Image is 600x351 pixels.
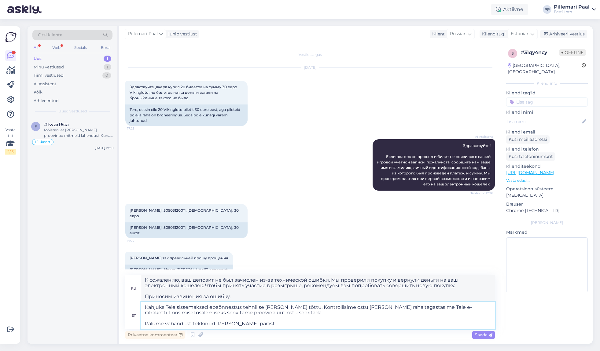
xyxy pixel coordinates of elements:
[104,56,111,62] div: 1
[554,5,590,9] div: Pillemari Paal
[100,44,112,52] div: Email
[506,178,588,183] p: Vaata edasi ...
[34,56,42,62] div: Uus
[559,49,586,56] span: Offline
[34,81,56,87] div: AI Assistent
[506,90,588,96] p: Kliendi tag'id
[38,32,62,38] span: Otsi kliente
[125,52,495,57] div: Vestlus algas
[506,81,588,86] div: Kliendi info
[506,135,550,144] div: Küsi meiliaadressi
[34,64,64,70] div: Minu vestlused
[131,283,136,294] div: ru
[506,186,588,192] p: Operatsioonisüsteem
[166,31,197,37] div: juhib vestlust
[506,118,581,125] input: Lisa nimi
[540,30,587,38] div: Arhiveeri vestlus
[73,44,88,52] div: Socials
[125,65,495,70] div: [DATE]
[130,256,229,260] span: [PERSON_NAME] так правильней прошу прощения.
[506,201,588,207] p: Brauser
[508,62,582,75] div: [GEOGRAPHIC_DATA], [GEOGRAPHIC_DATA]
[44,127,114,138] div: Mõistan, et [PERSON_NAME] proovinud mitmeid lahendusi. Kuna probleem püsib ja ID-kaardiga sisselo...
[5,31,17,43] img: Askly Logo
[125,331,185,339] div: Privaatne kommentaar
[95,146,114,150] div: [DATE] 17:30
[125,265,233,275] div: [PERSON_NAME], õigem [PERSON_NAME] andestust.
[34,89,42,95] div: Kõik
[128,31,158,37] span: Pillemari Paal
[469,191,493,196] span: Nähtud ✓ 17:26
[506,97,588,107] input: Lisa tag
[132,310,136,321] div: et
[5,127,16,155] div: Vaata siia
[480,31,506,37] div: Klienditugi
[125,222,248,238] div: [PERSON_NAME], 50503120011, [DEMOGRAPHIC_DATA], 30 eurot
[44,122,69,127] span: #fwzxf6ca
[141,275,495,302] textarea: К сожалению, ваш депозит не был зачислен из-за технической ошибки. Мы проверили покупку и вернули...
[512,51,514,56] span: 3
[127,239,150,243] span: 17:27
[32,44,39,52] div: All
[450,31,466,37] span: Russian
[506,192,588,199] p: [MEDICAL_DATA]
[511,31,529,37] span: Estonian
[35,124,37,129] span: f
[102,72,111,79] div: 0
[125,104,248,126] div: Tere, ostsin eile 20 Vikingloto piletit 30 euro eest, aga pileteid pole ja raha on broneeringus. ...
[491,4,528,15] div: Aktiivne
[506,163,588,170] p: Klienditeekond
[506,109,588,115] p: Kliendi nimi
[521,49,559,56] div: # 31qy4ncy
[141,302,495,329] textarea: Kahjuks Teie sissemaksed ebaõnnestus tehnilise [PERSON_NAME] tõttu. Kontrollisime ostu [PERSON_NA...
[506,170,554,175] a: [URL][DOMAIN_NAME]
[470,134,493,139] span: AI Assistent
[34,72,64,79] div: Tiimi vestlused
[475,332,492,338] span: Saada
[506,146,588,152] p: Kliendi telefon
[130,208,240,218] span: [PERSON_NAME] ,50503120011 ,[DEMOGRAPHIC_DATA], 30 евро
[506,207,588,214] p: Chrome [TECHNICAL_ID]
[543,5,551,14] div: PP
[506,129,588,135] p: Kliendi email
[35,140,50,144] span: ID-kaart
[127,126,150,131] span: 17:25
[104,64,111,70] div: 1
[506,229,588,236] p: Märkmed
[506,152,555,161] div: Küsi telefoninumbrit
[5,149,16,155] div: 2 / 3
[554,9,590,14] div: Eesti Loto
[51,44,62,52] div: Web
[430,31,445,37] div: Klient
[34,98,59,104] div: Arhiveeritud
[58,108,87,114] span: Uued vestlused
[130,85,238,100] span: Здраствуйте ,вчера купил 20 билетов на сумму 30 евро Vikingloto ,но билетов нет ,а деньги встали ...
[554,5,596,14] a: Pillemari PaalEesti Loto
[506,220,588,225] div: [PERSON_NAME]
